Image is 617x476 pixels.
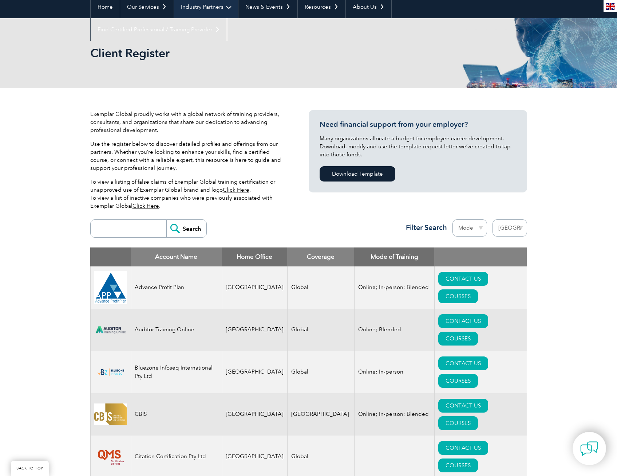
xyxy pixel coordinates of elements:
a: Download Template [320,166,395,182]
td: Online; In-person [354,351,434,393]
td: CBIS [131,393,222,436]
td: Global [287,351,354,393]
td: Global [287,309,354,351]
th: Mode of Training: activate to sort column ascending [354,247,434,266]
a: CONTACT US [438,441,488,455]
td: Online; In-person; Blended [354,266,434,309]
img: d024547b-a6e0-e911-a812-000d3a795b83-logo.png [94,321,127,338]
p: Exemplar Global proudly works with a global network of training providers, consultants, and organ... [90,110,287,134]
td: Online; In-person; Blended [354,393,434,436]
a: Click Here [223,187,249,193]
td: [GEOGRAPHIC_DATA] [222,393,287,436]
td: [GEOGRAPHIC_DATA] [287,393,354,436]
td: [GEOGRAPHIC_DATA] [222,266,287,309]
a: Find Certified Professional / Training Provider [91,18,227,41]
a: COURSES [438,374,478,388]
p: To view a listing of false claims of Exemplar Global training certification or unapproved use of ... [90,178,287,210]
img: bf5d7865-000f-ed11-b83d-00224814fd52-logo.png [94,367,127,378]
td: Advance Profit Plan [131,266,222,309]
img: cd2924ac-d9bc-ea11-a814-000d3a79823d-logo.jpg [94,271,127,304]
td: [GEOGRAPHIC_DATA] [222,351,287,393]
th: Home Office: activate to sort column ascending [222,247,287,266]
a: CONTACT US [438,399,488,413]
a: COURSES [438,416,478,430]
h3: Need financial support from your employer? [320,120,516,129]
a: COURSES [438,332,478,346]
a: BACK TO TOP [11,461,49,476]
td: Bluezone Infoseq International Pty Ltd [131,351,222,393]
a: CONTACT US [438,314,488,328]
p: Use the register below to discover detailed profiles and offerings from our partners. Whether you... [90,140,287,172]
img: 94b1e894-3e6f-eb11-a812-00224815377e-logo.png [94,444,127,469]
td: Auditor Training Online [131,309,222,351]
td: Online; Blended [354,309,434,351]
img: contact-chat.png [580,440,598,458]
img: 07dbdeaf-5408-eb11-a813-000d3ae11abd-logo.jpg [94,403,127,425]
h2: Client Register [90,47,396,59]
a: COURSES [438,459,478,472]
a: CONTACT US [438,356,488,370]
input: Search [166,220,206,237]
h3: Filter Search [402,223,447,232]
th: Account Name: activate to sort column descending [131,247,222,266]
a: Click Here [133,203,159,209]
th: : activate to sort column ascending [434,247,527,266]
td: Global [287,266,354,309]
img: en [606,3,615,10]
a: CONTACT US [438,272,488,286]
th: Coverage: activate to sort column ascending [287,247,354,266]
td: [GEOGRAPHIC_DATA] [222,309,287,351]
a: COURSES [438,289,478,303]
p: Many organizations allocate a budget for employee career development. Download, modify and use th... [320,134,516,159]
